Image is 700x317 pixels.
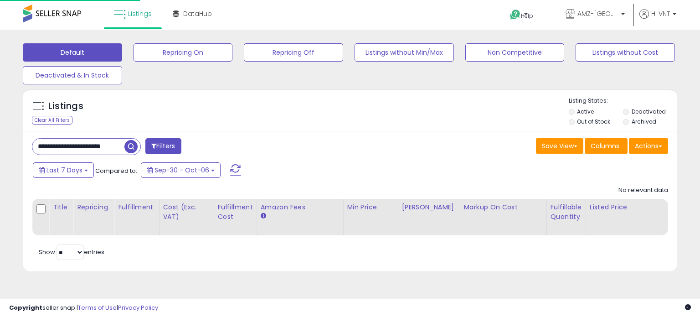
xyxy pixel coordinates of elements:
span: Columns [591,141,619,151]
div: Markup on Cost [464,203,543,212]
label: Deactivated [632,108,666,115]
button: Last 7 Days [33,162,94,178]
div: seller snap | | [9,304,158,312]
div: Title [53,203,69,212]
button: Repricing On [134,43,233,62]
button: Repricing Off [244,43,343,62]
button: Default [23,43,122,62]
span: Sep-30 - Oct-06 [154,166,209,175]
span: Hi VNT [651,9,670,18]
div: Fulfillment [118,203,155,212]
h5: Listings [48,100,83,113]
a: Hi VNT [639,9,676,30]
button: Deactivated & In Stock [23,66,122,84]
label: Archived [632,118,656,125]
i: Get Help [510,9,521,21]
div: Min Price [347,203,394,212]
button: Filters [145,138,181,154]
div: No relevant data [618,186,668,195]
button: Actions [629,138,668,154]
button: Columns [585,138,628,154]
div: Fulfillable Quantity [551,203,582,222]
p: Listing States: [569,97,678,105]
th: The percentage added to the cost of goods (COGS) that forms the calculator for Min & Max prices. [460,199,546,235]
a: Help [503,2,551,30]
span: Help [521,12,533,20]
span: DataHub [183,9,212,18]
small: Amazon Fees. [261,212,266,220]
button: Sep-30 - Oct-06 [141,162,221,178]
label: Active [577,108,594,115]
button: Listings without Min/Max [355,43,454,62]
div: Clear All Filters [32,116,72,125]
div: Fulfillment Cost [218,203,253,222]
span: Last 7 Days [46,166,82,175]
div: Listed Price [590,203,669,212]
div: [PERSON_NAME] [402,203,456,212]
span: Compared to: [95,166,137,175]
div: Repricing [77,203,110,212]
label: Out of Stock [577,118,610,125]
div: Cost (Exc. VAT) [163,203,210,222]
a: Privacy Policy [118,303,158,312]
div: Amazon Fees [261,203,340,212]
a: Terms of Use [78,303,117,312]
button: Listings without Cost [576,43,675,62]
span: Listings [128,9,152,18]
button: Save View [536,138,583,154]
span: AMZ-[GEOGRAPHIC_DATA] [577,9,618,18]
button: Non Competitive [465,43,565,62]
strong: Copyright [9,303,42,312]
span: Show: entries [39,248,104,256]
